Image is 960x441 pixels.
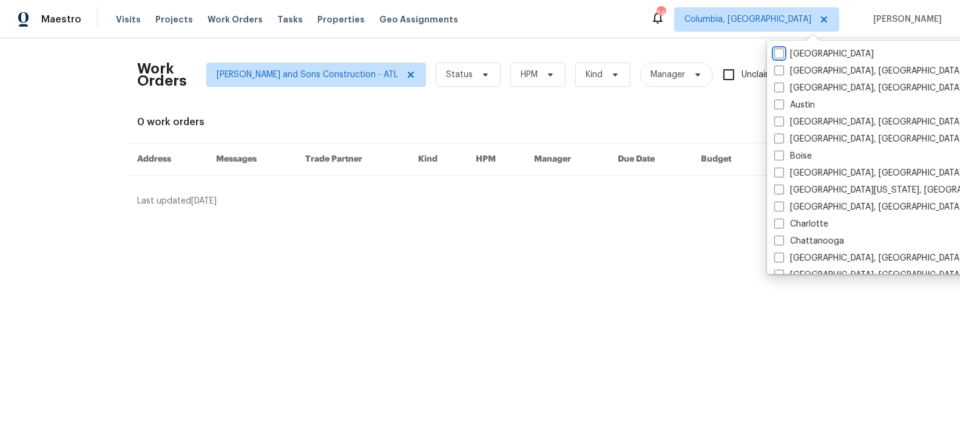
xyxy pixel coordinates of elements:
[657,7,665,19] div: 24
[774,235,844,247] label: Chattanooga
[296,143,409,176] th: Trade Partner
[137,195,799,207] div: Last updated
[774,99,815,111] label: Austin
[742,69,783,81] span: Unclaimed
[685,13,811,26] span: Columbia, [GEOGRAPHIC_DATA]
[765,143,833,176] th: Status
[774,150,812,162] label: Boise
[41,13,81,26] span: Maestro
[608,143,692,176] th: Due Date
[868,13,942,26] span: [PERSON_NAME]
[155,13,193,26] span: Projects
[408,143,466,176] th: Kind
[586,69,603,81] span: Kind
[137,116,823,128] div: 0 work orders
[217,69,398,81] span: [PERSON_NAME] and Sons Construction - ATL
[651,69,685,81] span: Manager
[379,13,458,26] span: Geo Assignments
[524,143,608,176] th: Manager
[774,48,874,60] label: [GEOGRAPHIC_DATA]
[127,143,206,176] th: Address
[317,13,365,26] span: Properties
[206,143,296,176] th: Messages
[692,143,765,176] th: Budget
[191,197,217,205] span: [DATE]
[774,218,828,230] label: Charlotte
[137,63,187,87] h2: Work Orders
[466,143,524,176] th: HPM
[208,13,263,26] span: Work Orders
[277,15,303,24] span: Tasks
[521,69,538,81] span: HPM
[446,69,473,81] span: Status
[116,13,141,26] span: Visits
